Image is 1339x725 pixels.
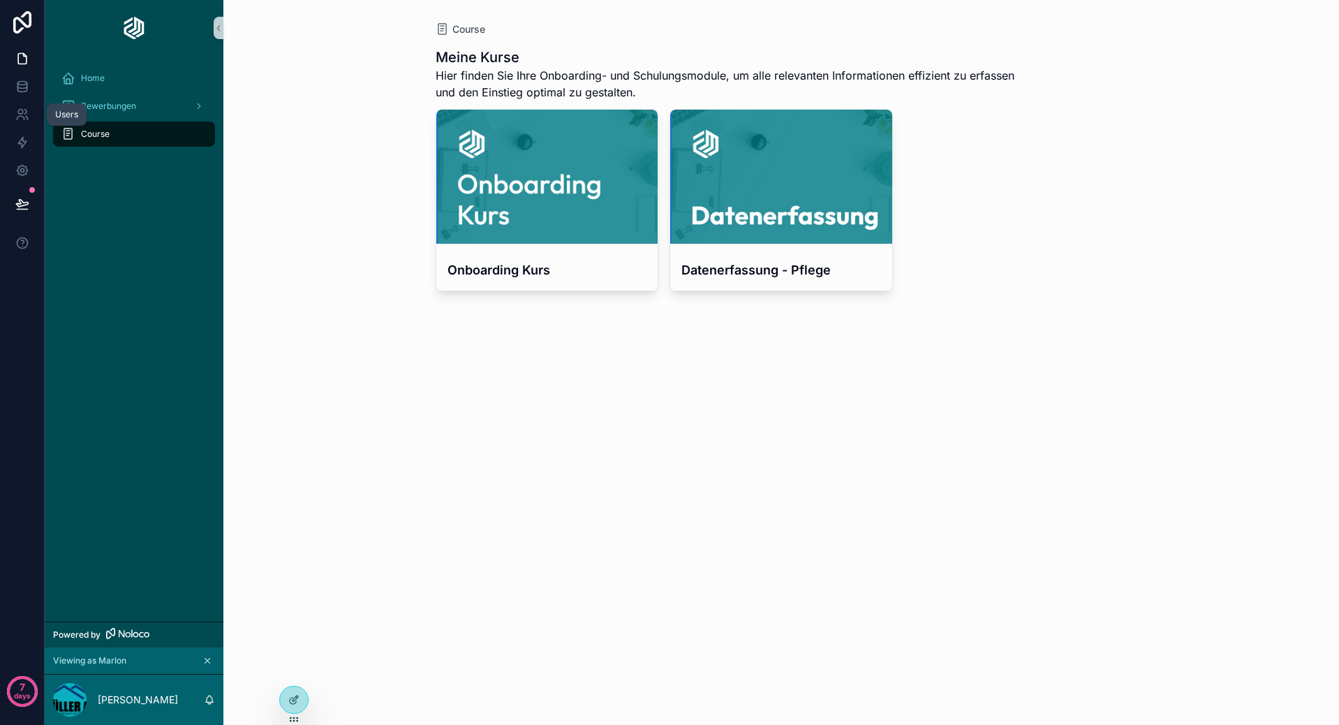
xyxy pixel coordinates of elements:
[436,67,1023,101] span: Hier finden Sie Ihre Onboarding- und Schulungsmodule, um alle relevanten Informationen effizient ...
[98,693,178,707] p: [PERSON_NAME]
[53,655,126,666] span: Viewing as Marlon
[436,22,485,36] a: Course
[53,629,101,640] span: Powered by
[55,109,78,120] div: Users
[53,94,215,119] a: Bewerbungen
[20,680,25,694] p: 7
[436,109,659,291] a: Onboarding Kurs
[14,686,31,705] p: days
[669,109,893,291] a: Datenerfassung - Pflege
[436,110,658,244] div: courseVersion_cmcd18j9l0pe1hrefecvs9ndh_Q291cnNlOmNscThlMDRiODFxeGJlejAxd2tmbjRjemw=.png
[452,22,485,36] span: Course
[81,101,136,112] span: Bewerbungen
[436,47,1023,67] h1: Meine Kurse
[45,622,223,647] a: Powered by
[81,73,105,84] span: Home
[681,261,881,279] h4: Datenerfassung - Pflege
[81,129,110,140] span: Course
[447,261,647,279] h4: Onboarding Kurs
[45,56,223,165] div: scrollable content
[670,110,892,244] div: courseVersion_cmcalolwk00onod1ydtpu41d8_Q291cnNlOmNsdHI4aW51OTAwY2ZjcTAxMXFzYzlxMDI=_400.png
[123,17,145,39] img: App logo
[53,122,215,147] a: Course
[53,66,215,91] a: Home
